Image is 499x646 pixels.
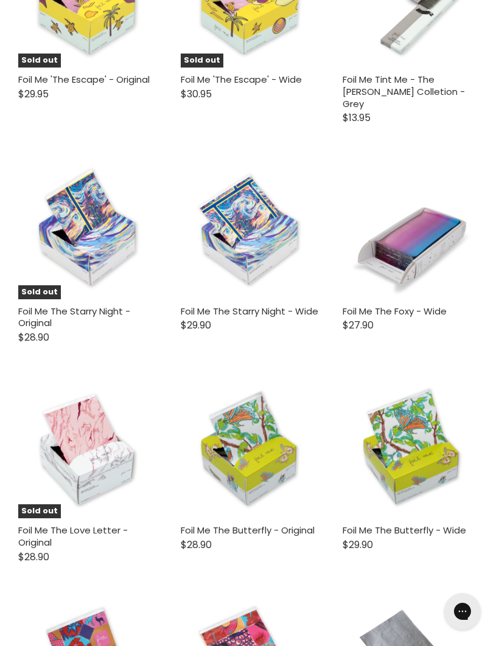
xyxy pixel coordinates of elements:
iframe: Gorgias live chat messenger [438,589,487,634]
span: $29.90 [343,538,373,552]
a: Foil Me The Butterfly - Original Foil Me The Butterfly - Original [181,381,319,519]
a: Foil Me The Butterfly - Original [181,524,315,537]
span: $27.90 [343,318,374,332]
span: Sold out [18,285,61,299]
a: Foil Me The Love Letter - Original Foil Me The Love Letter - Original Sold out [18,381,156,519]
span: $13.95 [343,111,371,125]
a: Foil Me Tint Me - The [PERSON_NAME] Colletion - Grey [343,73,465,109]
img: Foil Me The Butterfly - Original [181,381,319,519]
a: Foil Me The Starry Night - Wide Foil Me The Starry Night - Wide [181,161,319,299]
span: $29.95 [18,87,49,101]
a: Foil Me The Foxy - Wide [343,305,447,318]
img: Foil Me The Starry Night - Original [18,161,156,299]
a: Foil Me 'The Escape' - Wide [181,73,302,86]
span: Sold out [18,504,61,518]
img: Foil Me The Foxy - Wide [343,161,481,299]
span: $30.95 [181,87,212,101]
a: Foil Me The Starry Night - Original [18,305,130,330]
a: Foil Me The Starry Night - Wide [181,305,318,318]
img: Foil Me The Butterfly - Wide [343,381,481,519]
span: $28.90 [18,330,49,344]
a: Foil Me The Butterfly - Wide [343,524,466,537]
span: $29.90 [181,318,211,332]
a: Foil Me The Starry Night - Original Foil Me The Starry Night - Original Sold out [18,161,156,299]
a: Foil Me 'The Escape' - Original [18,73,150,86]
img: Foil Me The Love Letter - Original [18,381,156,519]
span: $28.90 [18,550,49,564]
a: Foil Me The Butterfly - Wide Foil Me The Butterfly - Wide [343,381,481,519]
span: Sold out [18,54,61,68]
a: Foil Me The Foxy - Wide Foil Me The Foxy - Wide [343,161,481,299]
span: Sold out [181,54,223,68]
img: Foil Me The Starry Night - Wide [181,161,319,299]
span: $28.90 [181,538,212,552]
a: Foil Me The Love Letter - Original [18,524,128,549]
